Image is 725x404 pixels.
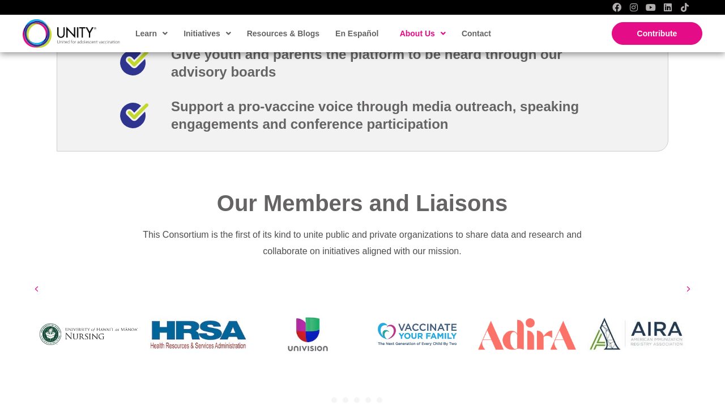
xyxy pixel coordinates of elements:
img: bluecheckmark [120,103,148,128]
a: En Español [330,20,383,47]
img: US Health Resources and Services Administration (HRSA) [149,315,248,354]
img: Univision [259,315,357,354]
a: TikTok [680,3,689,12]
a: 1 [331,397,337,403]
a: Facebook [612,3,621,12]
img: bluecheckmark [120,50,148,75]
span: Contact [462,29,491,38]
div: Slide 34 of 34 [362,283,472,386]
a: 6 [388,397,394,403]
a: YouTube [646,3,655,12]
span: Resources & Blogs [247,29,319,38]
p: This Consortium is the first of its kind to unite public and private organizations to share data ... [138,226,587,260]
span: Learn [135,25,168,42]
span: En Español [335,29,378,38]
h3: Give youth and parents the platform to be heard through our advisory boards [171,45,605,81]
a: Contact [456,20,496,47]
h3: Support a pro-vaccine voice through media outreach, speaking engagements and conference participa... [171,98,605,133]
a: About Us [394,20,450,47]
a: Resources & Blogs [241,20,324,47]
a: Instagram [629,3,638,12]
span: Contribute [637,29,677,38]
img: University of Hawaii at Manoa, Nancy Atmospera-Walch School of Nursing [40,323,138,345]
a: 3 [354,397,360,403]
div: Slide 31 of 34 [34,283,144,386]
img: American Immunization Registry Association (AIRA) [587,317,686,352]
a: 4 [365,397,371,403]
img: Vaccinate Your Family [368,313,467,356]
div: Slide 32 of 34 [143,283,253,386]
a: Contribute [612,22,702,45]
span: About Us [400,25,446,42]
img: AdirA [478,318,577,350]
span: Initiatives [184,25,231,42]
a: 2 [343,397,348,403]
img: unity-logo-dark [23,19,120,47]
div: Slide 33 of 34 [253,283,363,386]
a: 5 [377,397,382,403]
a: LinkedIn [663,3,672,12]
span: Our Members and Liaisons [217,191,507,216]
